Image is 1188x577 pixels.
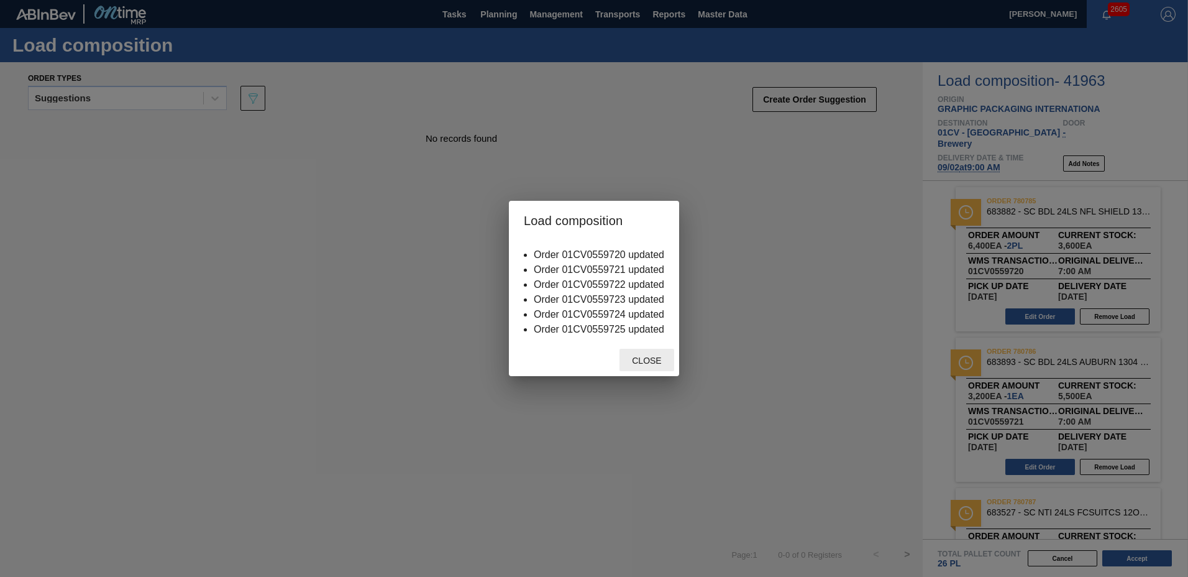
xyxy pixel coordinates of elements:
[534,264,664,275] li: Order 01CV0559721 updated
[524,211,664,231] h2: Load composition
[534,324,664,335] li: Order 01CV0559725 updated
[622,356,671,366] span: Close
[619,349,674,371] button: Close
[534,294,664,305] li: Order 01CV0559723 updated
[534,249,664,261] li: Order 01CV0559720 updated
[534,279,664,290] li: Order 01CV0559722 updated
[534,309,664,320] li: Order 01CV0559724 updated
